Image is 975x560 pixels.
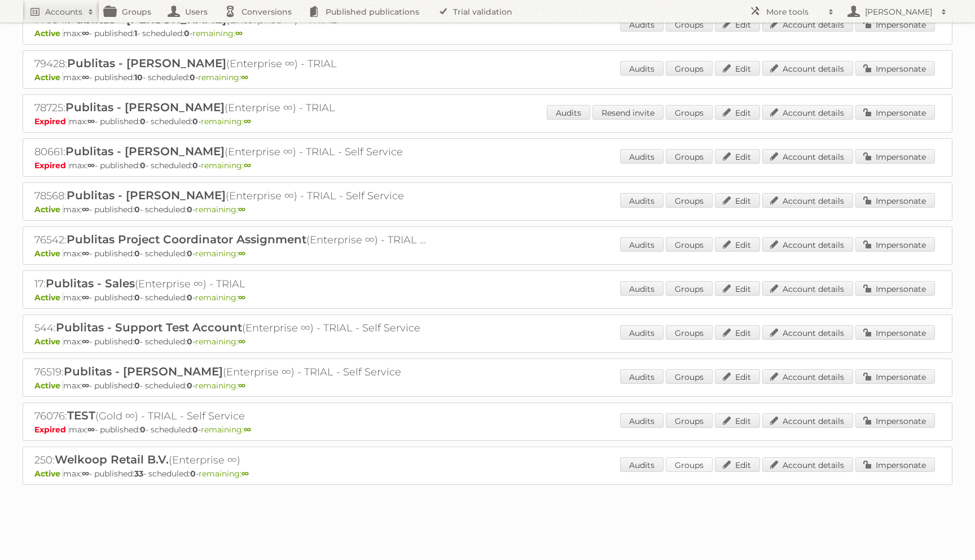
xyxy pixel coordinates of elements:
h2: 76542: (Enterprise ∞) - TRIAL - Self Service [34,233,429,247]
span: Publitas - [PERSON_NAME] [67,56,226,70]
strong: ∞ [82,336,89,347]
h2: [PERSON_NAME] [862,6,936,17]
a: Edit [715,413,760,428]
strong: ∞ [82,72,89,82]
p: max: - published: - scheduled: - [34,204,941,215]
span: remaining: [195,336,245,347]
a: Audits [620,369,664,384]
span: Publitas Project Coordinator Assignment [67,233,306,246]
strong: 0 [134,380,140,391]
span: remaining: [198,72,248,82]
a: Impersonate [855,61,935,76]
a: Groups [666,17,713,32]
strong: ∞ [244,116,251,126]
a: Groups [666,325,713,340]
a: Audits [620,325,664,340]
h2: 80661: (Enterprise ∞) - TRIAL - Self Service [34,145,429,159]
a: Audits [620,193,664,208]
strong: 0 [134,204,140,215]
h2: 544: (Enterprise ∞) - TRIAL - Self Service [34,321,429,335]
span: Active [34,336,63,347]
span: remaining: [195,204,245,215]
strong: 0 [190,469,196,479]
a: Impersonate [855,325,935,340]
p: max: - published: - scheduled: - [34,28,941,38]
a: Groups [666,61,713,76]
strong: 0 [134,336,140,347]
p: max: - published: - scheduled: - [34,292,941,303]
a: Groups [666,457,713,472]
strong: 0 [187,336,192,347]
strong: ∞ [241,72,248,82]
strong: 0 [187,380,192,391]
a: Audits [547,105,590,120]
h2: 76519: (Enterprise ∞) - TRIAL - Self Service [34,365,429,379]
a: Edit [715,149,760,164]
a: Impersonate [855,281,935,296]
a: Account details [762,413,853,428]
a: Account details [762,457,853,472]
a: Groups [666,149,713,164]
a: Edit [715,457,760,472]
a: Account details [762,193,853,208]
strong: 0 [187,292,192,303]
strong: 0 [140,160,146,170]
strong: ∞ [238,380,245,391]
strong: ∞ [238,204,245,215]
strong: 0 [140,116,146,126]
a: Edit [715,61,760,76]
a: Audits [620,281,664,296]
a: Impersonate [855,237,935,252]
p: max: - published: - scheduled: - [34,425,941,435]
span: Expired [34,425,69,435]
span: Publitas - Sales [46,277,135,290]
strong: 0 [134,292,140,303]
span: Active [34,469,63,479]
h2: 76076: (Gold ∞) - TRIAL - Self Service [34,409,429,423]
span: Active [34,72,63,82]
span: remaining: [195,292,245,303]
a: Audits [620,17,664,32]
span: remaining: [192,28,243,38]
a: Account details [762,237,853,252]
a: Edit [715,105,760,120]
a: Account details [762,325,853,340]
strong: ∞ [235,28,243,38]
a: Impersonate [855,17,935,32]
p: max: - published: - scheduled: - [34,72,941,82]
a: Audits [620,413,664,428]
strong: ∞ [238,336,245,347]
span: Publitas - [PERSON_NAME] [65,145,225,158]
span: Active [34,292,63,303]
strong: ∞ [244,160,251,170]
strong: ∞ [238,292,245,303]
a: Account details [762,105,853,120]
strong: 0 [192,160,198,170]
strong: 0 [187,248,192,259]
strong: ∞ [82,380,89,391]
p: max: - published: - scheduled: - [34,160,941,170]
strong: ∞ [82,204,89,215]
a: Impersonate [855,457,935,472]
span: remaining: [195,248,245,259]
a: Account details [762,149,853,164]
span: remaining: [201,425,251,435]
a: Edit [715,193,760,208]
strong: ∞ [87,425,95,435]
a: Edit [715,237,760,252]
p: max: - published: - scheduled: - [34,380,941,391]
h2: 78568: (Enterprise ∞) - TRIAL - Self Service [34,189,429,203]
span: Active [34,248,63,259]
strong: 1 [134,28,137,38]
p: max: - published: - scheduled: - [34,116,941,126]
span: Publitas - [PERSON_NAME] [65,100,225,114]
strong: ∞ [87,116,95,126]
p: max: - published: - scheduled: - [34,469,941,479]
span: Publitas - [PERSON_NAME] [67,189,226,202]
a: Groups [666,193,713,208]
a: Edit [715,281,760,296]
strong: ∞ [82,469,89,479]
strong: ∞ [241,469,249,479]
h2: Accounts [45,6,82,17]
strong: 0 [140,425,146,435]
